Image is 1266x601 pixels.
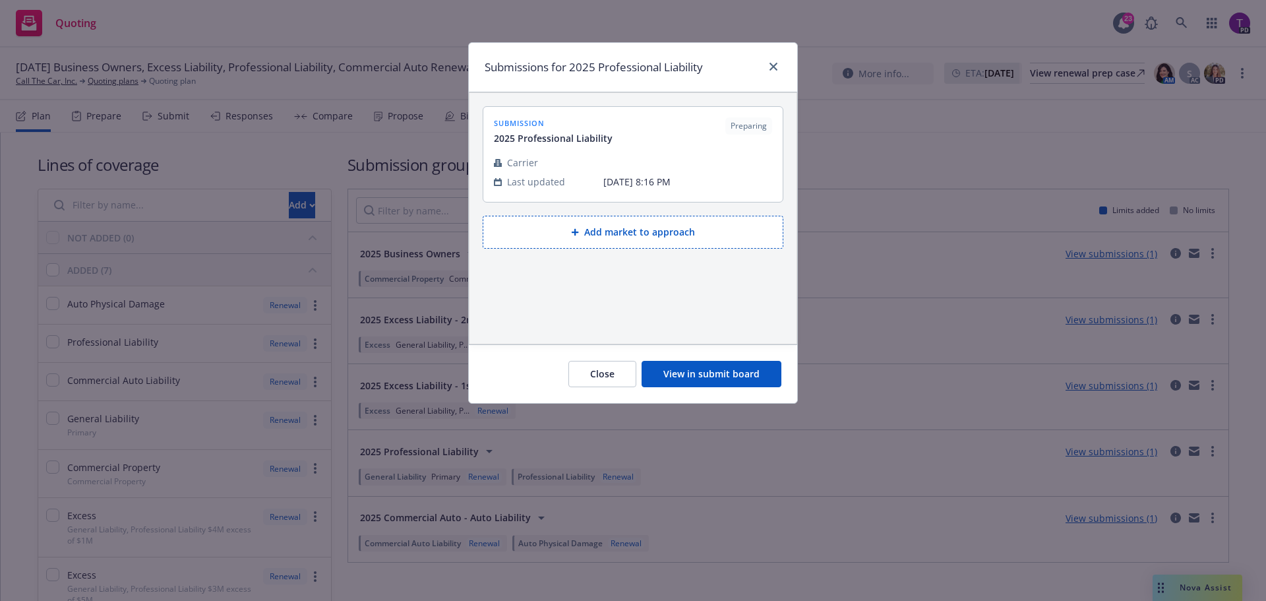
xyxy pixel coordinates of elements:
[507,175,565,189] span: Last updated
[568,361,636,387] button: Close
[731,120,767,132] span: Preparing
[642,361,781,387] button: View in submit board
[507,156,538,170] span: Carrier
[603,175,772,189] span: [DATE] 8:16 PM
[766,59,781,75] a: close
[494,131,613,145] span: 2025 Professional Liability
[494,117,613,129] span: submission
[485,59,703,76] h1: Submissions for 2025 Professional Liability
[483,216,783,249] button: Add market to approach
